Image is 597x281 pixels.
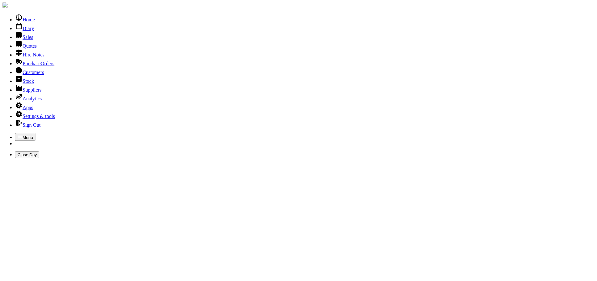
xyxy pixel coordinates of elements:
[15,114,55,119] a: Settings & tools
[15,78,34,84] a: Stock
[15,61,54,66] a: PurchaseOrders
[15,70,44,75] a: Customers
[15,75,594,84] li: Stock
[15,26,34,31] a: Diary
[15,105,33,110] a: Apps
[15,31,594,40] li: Sales
[3,3,8,8] img: companylogo.jpg
[15,34,33,40] a: Sales
[15,87,41,93] a: Suppliers
[15,151,39,158] button: Close Day
[15,84,594,93] li: Suppliers
[15,52,45,57] a: Hire Notes
[15,17,35,22] a: Home
[15,49,594,58] li: Hire Notes
[15,133,35,141] button: Menu
[15,122,40,128] a: Sign Out
[15,43,37,49] a: Quotes
[15,96,42,101] a: Analytics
